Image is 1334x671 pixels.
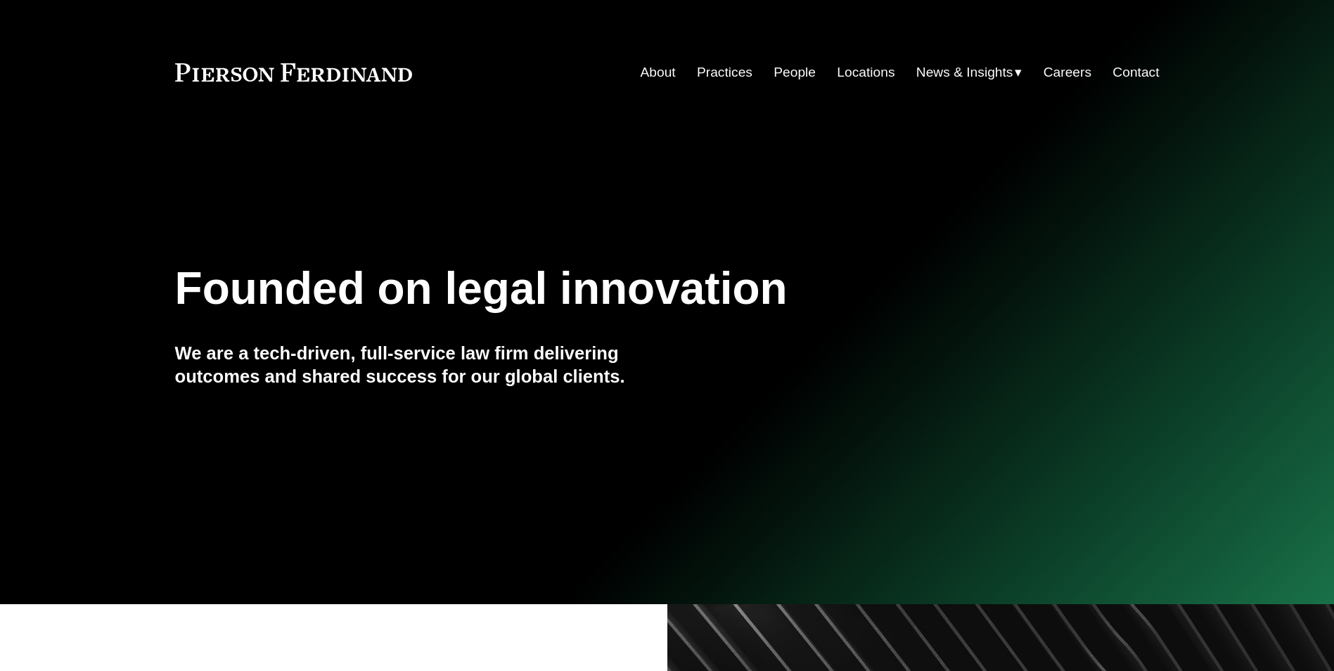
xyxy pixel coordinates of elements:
a: People [774,59,816,86]
a: Contact [1112,59,1159,86]
a: folder dropdown [916,59,1022,86]
h1: Founded on legal innovation [175,263,996,314]
a: Practices [697,59,752,86]
h4: We are a tech-driven, full-service law firm delivering outcomes and shared success for our global... [175,342,667,388]
span: News & Insights [916,60,1013,85]
a: About [641,59,676,86]
a: Locations [837,59,894,86]
a: Careers [1044,59,1091,86]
